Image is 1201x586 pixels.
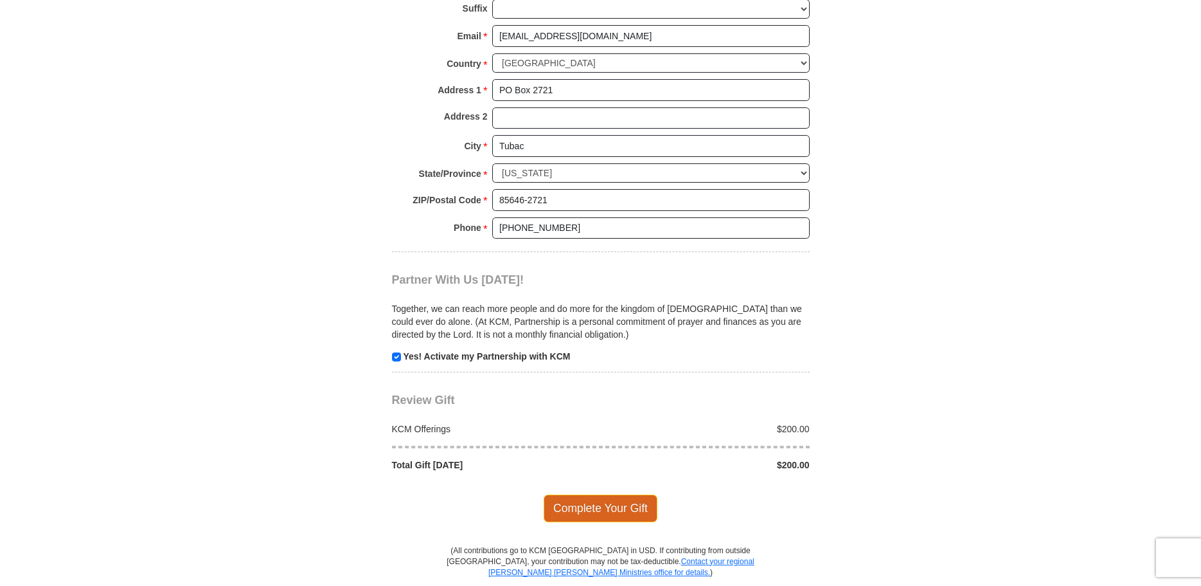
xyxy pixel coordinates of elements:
[464,137,481,155] strong: City
[601,423,817,435] div: $200.00
[447,55,481,73] strong: Country
[403,351,570,362] strong: Yes! Activate my Partnership with KCM
[385,423,601,435] div: KCM Offerings
[458,27,481,45] strong: Email
[413,191,481,209] strong: ZIP/Postal Code
[444,107,488,125] strong: Address 2
[385,459,601,472] div: Total Gift [DATE]
[392,273,524,286] span: Partner With Us [DATE]!
[419,165,481,183] strong: State/Province
[601,459,817,472] div: $200.00
[392,394,455,407] span: Review Gift
[544,495,657,522] span: Complete Your Gift
[438,81,481,99] strong: Address 1
[488,557,754,577] a: Contact your regional [PERSON_NAME] [PERSON_NAME] Ministries office for details.
[454,219,481,237] strong: Phone
[392,302,810,341] p: Together, we can reach more people and do more for the kingdom of [DEMOGRAPHIC_DATA] than we coul...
